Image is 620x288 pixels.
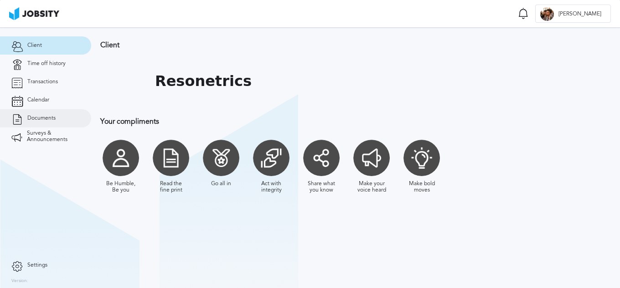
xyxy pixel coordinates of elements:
[27,61,66,67] span: Time off history
[27,115,56,121] span: Documents
[9,7,59,20] img: ab4bad089aa723f57921c736e9817d99.png
[100,117,595,126] h3: Your compliments
[27,79,58,85] span: Transactions
[11,278,28,284] label: Version:
[27,130,80,143] span: Surveys & Announcements
[27,42,42,49] span: Client
[211,181,231,187] div: Go all in
[155,181,187,193] div: Read the fine print
[554,11,606,17] span: [PERSON_NAME]
[540,7,554,21] div: F
[255,181,287,193] div: Act with integrity
[100,41,595,49] h3: Client
[27,262,47,268] span: Settings
[27,97,49,103] span: Calendar
[105,181,137,193] div: Be Humble, Be you
[406,181,438,193] div: Make bold moves
[155,73,252,90] h1: Resonetrics
[305,181,337,193] div: Share what you know
[535,5,611,23] button: F[PERSON_NAME]
[356,181,387,193] div: Make your voice heard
